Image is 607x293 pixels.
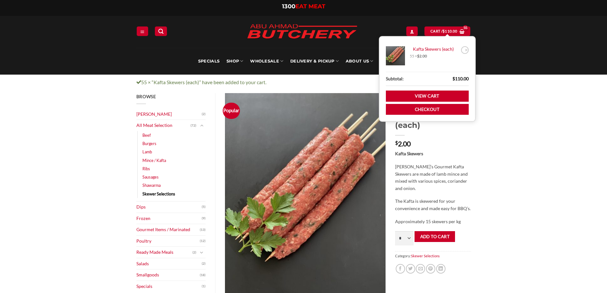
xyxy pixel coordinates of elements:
[443,28,445,34] span: $
[198,48,220,75] a: Specials
[136,269,200,281] a: Smallgoods
[411,254,440,258] a: Skewer Selections
[200,270,206,280] span: (18)
[395,198,471,212] p: The Kafta is skewered for your convenience and made easy for BBQ’s.
[396,264,405,273] a: Share on Facebook
[142,131,151,139] a: Beef
[410,46,459,52] a: Kafta Skewers (each)
[142,173,159,181] a: Sausages
[395,140,411,148] bdi: 2.00
[142,156,166,165] a: Mince / Kafta
[136,258,202,269] a: Salads
[192,248,196,257] span: (2)
[136,94,156,99] span: Browse
[136,281,202,292] a: Specials
[415,231,455,242] button: Add to cart
[436,264,445,273] a: Share on LinkedIn
[290,48,339,75] a: Delivery & Pickup
[416,264,425,273] a: Email to a Friend
[443,29,457,33] bdi: 110.00
[200,225,206,235] span: (13)
[202,259,206,268] span: (2)
[242,20,363,44] img: Abu Ahmad Butchery
[136,213,202,224] a: Frozen
[346,48,373,75] a: About Us
[395,251,471,260] span: Category:
[202,214,206,223] span: (9)
[202,109,206,119] span: (2)
[386,75,404,83] strong: Subtotal:
[395,218,471,225] p: Approximately 15 skewers per kg
[136,201,202,213] a: Dips
[395,163,471,192] p: [PERSON_NAME]’s Gourmet Kafta Skewers are made of lamb mince and mixed with various spices, coria...
[191,121,196,130] span: (72)
[395,151,423,156] strong: Kafta Skewers
[136,224,200,235] a: Gourmet Items / Marinated
[136,109,202,120] a: [PERSON_NAME]
[202,202,206,212] span: (5)
[426,264,435,273] a: Pin on Pinterest
[417,54,427,58] bdi: 2.00
[142,148,152,156] a: Lamb
[132,78,476,86] div: 55 × “Kafta Skewers (each)” have been added to your cart.
[452,76,455,81] span: $
[395,140,398,145] span: $
[142,139,156,148] a: Burgers
[200,236,206,246] span: (12)
[282,3,325,10] a: 1300EAT MEAT
[282,3,295,10] span: 1300
[155,26,167,36] a: Search
[406,26,418,36] a: Login
[250,48,283,75] a: Wholesale
[295,3,325,10] span: EAT MEAT
[202,282,206,291] span: (1)
[386,91,469,102] a: View cart
[136,236,200,247] a: Poultry
[136,247,193,258] a: Ready Made Meals
[142,181,161,189] a: Shawarma
[410,54,427,59] span: 55 ×
[461,46,469,54] a: Remove Kafta Skewers (each) from cart
[452,76,469,81] bdi: 110.00
[136,120,191,131] a: All Meat Selection
[198,249,206,256] button: Toggle
[142,190,175,198] a: Skewer Selections
[424,26,470,36] a: View cart
[430,28,457,34] span: Cart /
[406,264,415,273] a: Share on Twitter
[142,165,150,173] a: Ribs
[417,54,419,58] span: $
[386,104,469,115] a: Checkout
[198,122,206,129] button: Toggle
[227,48,243,75] a: SHOP
[137,26,148,36] a: Menu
